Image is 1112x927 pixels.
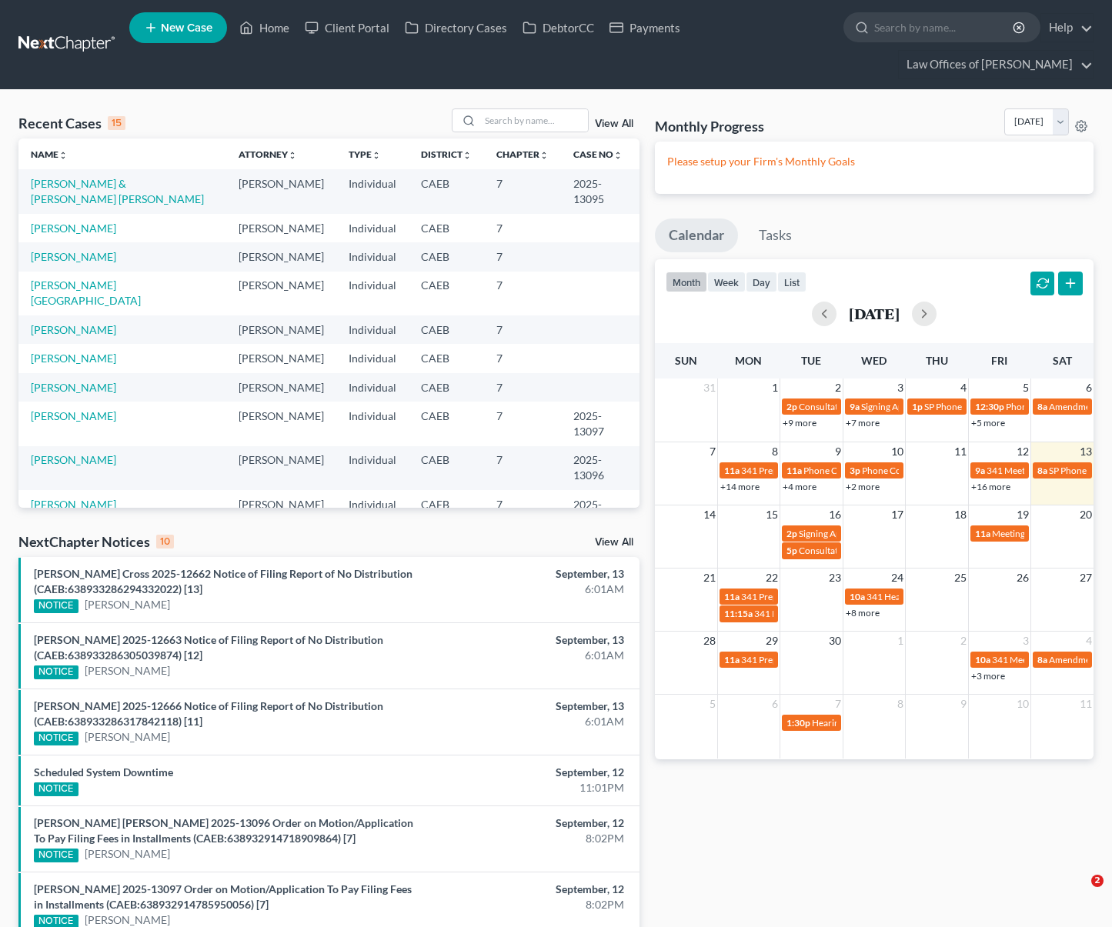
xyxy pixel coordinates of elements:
div: NOTICE [34,782,78,796]
span: 19 [1015,505,1030,524]
i: unfold_more [462,151,472,160]
span: 11a [724,654,740,665]
span: Hearing for [PERSON_NAME] & [PERSON_NAME] [812,717,1013,729]
span: 26 [1015,569,1030,587]
td: CAEB [409,272,484,315]
td: Individual [336,402,409,445]
a: +9 more [783,417,816,428]
div: 6:01AM [437,714,623,729]
span: 2p [786,401,797,412]
span: 8a [1037,654,1047,665]
span: Phone Consultation for Gamble, Taylor [862,465,1018,476]
td: 2025-13094 [561,490,639,534]
div: 10 [156,535,174,549]
a: View All [595,118,633,129]
div: 15 [108,116,125,130]
a: Payments [602,14,688,42]
span: 2 [833,378,843,397]
span: 9a [850,401,860,412]
a: Law Offices of [PERSON_NAME] [899,51,1093,78]
span: 10a [975,654,990,665]
a: [PERSON_NAME] [31,250,116,263]
button: week [707,272,746,292]
td: Individual [336,315,409,344]
span: 3p [850,465,860,476]
span: 27 [1078,569,1094,587]
td: 7 [484,373,561,402]
h2: [DATE] [849,305,900,322]
i: unfold_more [288,151,297,160]
div: September, 12 [437,882,623,897]
td: 7 [484,242,561,271]
span: 2 [1091,875,1104,887]
span: Signing Appointment for [PERSON_NAME] [799,528,971,539]
span: 11a [724,591,740,602]
div: 6:01AM [437,648,623,663]
a: DebtorCC [515,14,602,42]
span: Amendments: [1049,654,1105,665]
span: 4 [959,378,968,397]
span: 21 [702,569,717,587]
span: 25 [953,569,968,587]
div: 8:02PM [437,831,623,846]
a: Help [1041,14,1093,42]
div: September, 12 [437,815,623,831]
a: +5 more [971,417,1005,428]
span: 1 [896,632,905,650]
td: Individual [336,272,409,315]
a: +16 more [971,481,1010,492]
span: 15 [764,505,780,524]
div: NextChapter Notices [18,532,174,551]
div: 8:02PM [437,897,623,912]
span: 24 [890,569,905,587]
a: [PERSON_NAME] [85,729,170,745]
td: [PERSON_NAME] [226,490,336,534]
span: Thu [926,354,948,367]
td: 7 [484,169,561,213]
i: unfold_more [58,151,68,160]
span: 12 [1015,442,1030,461]
span: 1p [912,401,923,412]
span: 341 Prep for [PERSON_NAME] [741,591,866,602]
span: 9 [959,695,968,713]
td: [PERSON_NAME] [226,315,336,344]
div: NOTICE [34,665,78,679]
a: [PERSON_NAME] [31,352,116,365]
span: 3 [896,378,905,397]
input: Search by name... [874,13,1015,42]
td: 2025-13097 [561,402,639,445]
div: September, 13 [437,566,623,582]
a: Districtunfold_more [421,148,472,160]
td: 7 [484,344,561,372]
span: Wed [861,354,887,367]
span: Fri [991,354,1007,367]
div: September, 13 [437,699,623,714]
a: Nameunfold_more [31,148,68,160]
a: +4 more [783,481,816,492]
span: 11:15a [724,608,753,619]
span: 1:30p [786,717,810,729]
a: [PERSON_NAME] [PERSON_NAME] 2025-13096 Order on Motion/Application To Pay Filing Fees in Installm... [34,816,413,845]
a: [PERSON_NAME] [31,323,116,336]
span: 5 [1021,378,1030,397]
td: 2025-13095 [561,169,639,213]
iframe: Intercom live chat [1060,875,1097,912]
td: [PERSON_NAME] [226,272,336,315]
td: CAEB [409,402,484,445]
h3: Monthly Progress [655,117,764,135]
a: [PERSON_NAME] & [PERSON_NAME] [PERSON_NAME] [31,177,204,205]
a: Home [232,14,297,42]
span: 18 [953,505,968,524]
a: [PERSON_NAME] [31,409,116,422]
a: [PERSON_NAME] 2025-13097 Order on Motion/Application To Pay Filing Fees in Installments (CAEB:638... [34,882,412,911]
a: Directory Cases [397,14,515,42]
a: [PERSON_NAME] [31,498,116,511]
a: [PERSON_NAME] 2025-12666 Notice of Filing Report of No Distribution (CAEB:638933286317842118) [11] [34,699,383,728]
span: 3 [1021,632,1030,650]
a: [PERSON_NAME] [31,453,116,466]
a: Chapterunfold_more [496,148,549,160]
a: +14 more [720,481,760,492]
button: list [777,272,806,292]
input: Search by name... [480,109,588,132]
span: 9a [975,465,985,476]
